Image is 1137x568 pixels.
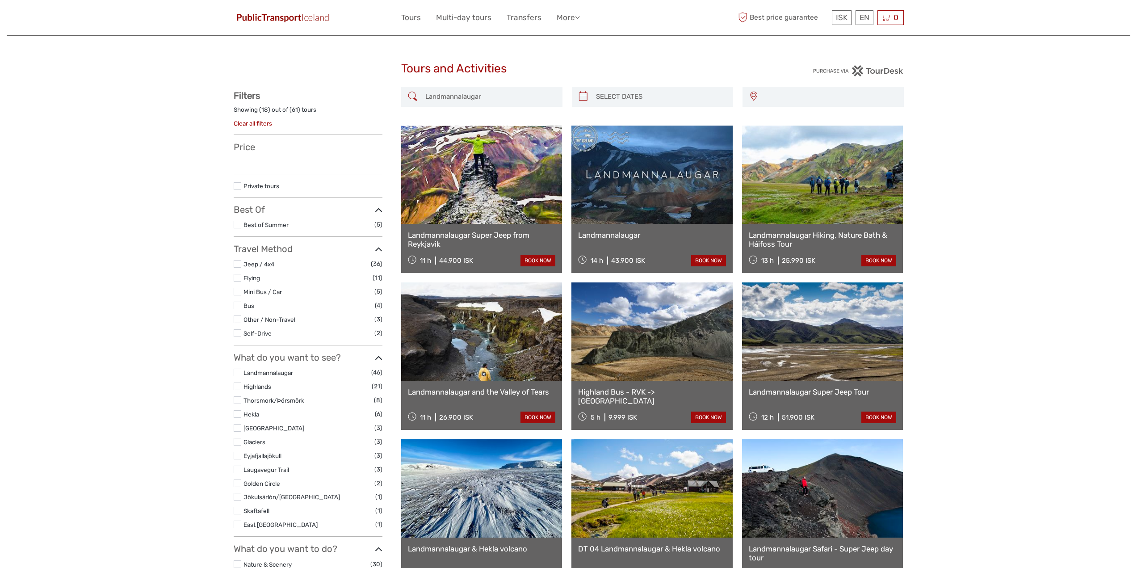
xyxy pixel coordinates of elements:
h1: Tours and Activities [401,62,736,76]
div: 51.900 ISK [782,413,814,421]
span: (2) [374,328,382,338]
h3: Price [234,142,382,152]
a: [GEOGRAPHIC_DATA] [243,425,304,432]
a: Jeep / 4x4 [243,261,274,268]
a: Highlands [243,383,271,390]
span: 11 h [420,257,431,265]
img: PurchaseViaTourDesk.png [813,65,903,76]
a: Landmannalaugar [578,231,726,240]
div: 43.900 ISK [611,257,645,265]
span: (1) [375,505,382,516]
a: Landmannalaugar Super Jeep Tour [749,387,897,396]
span: (3) [374,450,382,461]
span: 11 h [420,413,431,421]
a: DT 04 Landmannalaugar & Hekla volcano [578,544,726,553]
h3: What do you want to do? [234,543,382,554]
span: 14 h [591,257,603,265]
span: (46) [371,367,382,378]
span: (5) [374,286,382,297]
input: SELECT DATES [592,89,729,105]
span: 5 h [591,413,600,421]
h3: Travel Method [234,244,382,254]
h3: What do you want to see? [234,352,382,363]
a: Bus [243,302,254,309]
a: Nature & Scenery [243,561,292,568]
span: (4) [375,300,382,311]
span: Best price guarantee [736,10,830,25]
a: Skaftafell [243,507,269,514]
a: Transfers [507,11,541,24]
span: (3) [374,423,382,433]
span: 0 [892,13,900,22]
span: (1) [375,492,382,502]
a: Jökulsárlón/[GEOGRAPHIC_DATA] [243,493,340,501]
a: Eyjafjallajökull [243,452,281,459]
a: Highland Bus - RVK -> [GEOGRAPHIC_DATA] [578,387,726,406]
strong: Filters [234,90,260,101]
a: Flying [243,274,260,282]
div: 26.900 ISK [439,413,473,421]
a: book now [861,255,896,266]
span: ISK [836,13,848,22]
span: (6) [375,409,382,419]
a: Landmannalaugar Hiking, Nature Bath & Háifoss Tour [749,231,897,249]
a: book now [691,255,726,266]
span: (8) [374,395,382,405]
a: book now [520,412,555,423]
a: Landmannalaugar Safari - Super Jeep day tour [749,544,897,563]
img: 649-6460f36e-8799-4323-b450-83d04da7ab63_logo_small.jpg [234,11,332,24]
span: (36) [371,259,382,269]
div: Showing ( ) out of ( ) tours [234,105,382,119]
span: (21) [372,381,382,391]
div: 25.990 ISK [782,257,815,265]
span: (3) [374,437,382,447]
span: 12 h [761,413,774,421]
h3: Best Of [234,204,382,215]
span: (11) [373,273,382,283]
a: Tours [401,11,421,24]
a: Thorsmork/Þórsmörk [243,397,304,404]
a: Laugavegur Trail [243,466,289,473]
label: 61 [292,105,298,114]
a: Hekla [243,411,259,418]
span: (3) [374,314,382,324]
a: book now [691,412,726,423]
div: EN [856,10,873,25]
a: Other / Non-Travel [243,316,295,323]
a: Landmannalaugar [243,369,293,376]
a: Landmannalaugar & Hekla volcano [408,544,556,553]
a: Landmannalaugar and the Valley of Tears [408,387,556,396]
span: 13 h [761,257,774,265]
div: 9.999 ISK [608,413,637,421]
a: Multi-day tours [436,11,491,24]
a: Mini Bus / Car [243,288,282,295]
span: (1) [375,519,382,530]
input: SEARCH [422,89,558,105]
a: Private tours [243,182,279,189]
a: Clear all filters [234,120,272,127]
a: Best of Summer [243,221,289,228]
a: Golden Circle [243,480,280,487]
div: 44.900 ISK [439,257,473,265]
a: book now [520,255,555,266]
span: (5) [374,219,382,230]
label: 18 [261,105,268,114]
a: More [557,11,580,24]
span: (3) [374,464,382,475]
a: Landmannalaugar Super Jeep from Reykjavik [408,231,556,249]
a: East [GEOGRAPHIC_DATA] [243,521,318,528]
a: Self-Drive [243,330,272,337]
span: (2) [374,478,382,488]
a: Glaciers [243,438,265,446]
a: book now [861,412,896,423]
